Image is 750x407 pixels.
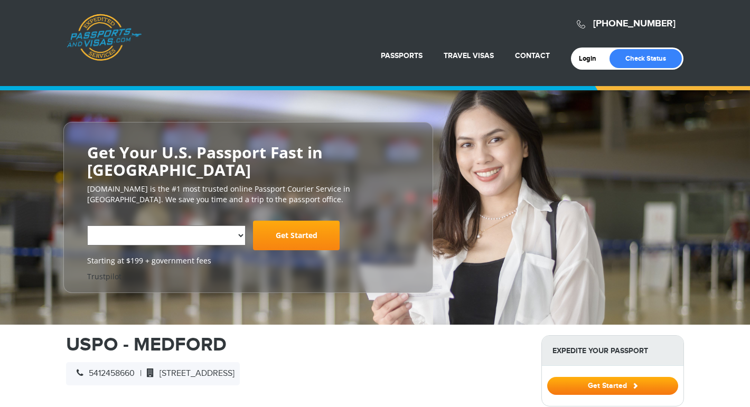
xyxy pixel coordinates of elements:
[381,51,423,60] a: Passports
[253,221,340,250] a: Get Started
[87,271,121,281] a: Trustpilot
[87,184,409,205] p: [DOMAIN_NAME] is the #1 most trusted online Passport Courier Service in [GEOGRAPHIC_DATA]. We sav...
[87,255,409,266] span: Starting at $199 + government fees
[593,18,676,30] a: [PHONE_NUMBER]
[142,368,235,378] span: [STREET_ADDRESS]
[71,368,135,378] span: 5412458660
[579,54,604,63] a: Login
[515,51,550,60] a: Contact
[66,362,240,385] div: |
[547,377,678,395] button: Get Started
[67,14,142,61] a: Passports & [DOMAIN_NAME]
[87,144,409,178] h2: Get Your U.S. Passport Fast in [GEOGRAPHIC_DATA]
[610,49,682,68] a: Check Status
[547,381,678,390] a: Get Started
[444,51,494,60] a: Travel Visas
[542,336,683,366] strong: Expedite Your Passport
[66,335,526,354] h1: USPO - MEDFORD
